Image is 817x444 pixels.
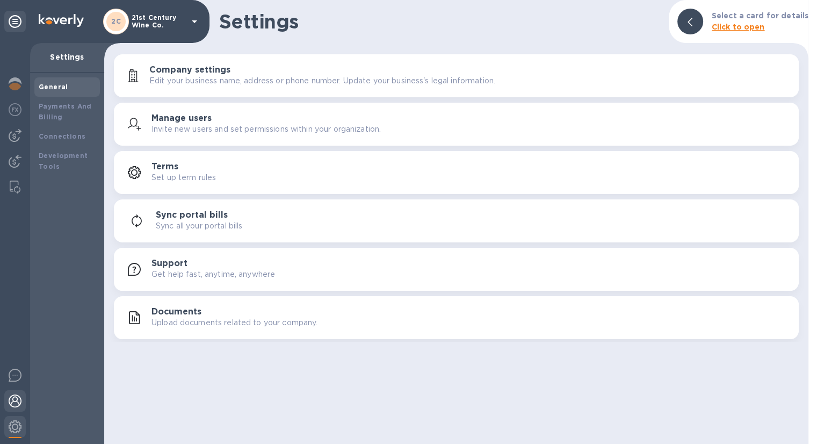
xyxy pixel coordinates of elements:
[132,14,185,29] p: 21st Century Wine Co.
[712,23,765,31] b: Click to open
[114,54,799,97] button: Company settingsEdit your business name, address or phone number. Update your business's legal in...
[114,296,799,339] button: DocumentsUpload documents related to your company.
[149,75,495,87] p: Edit your business name, address or phone number. Update your business's legal information.
[9,103,21,116] img: Foreign exchange
[114,199,799,242] button: Sync portal billsSync all your portal bills
[151,317,317,328] p: Upload documents related to your company.
[114,151,799,194] button: TermsSet up term rules
[149,65,230,75] h3: Company settings
[111,17,121,25] b: 2C
[39,52,96,62] p: Settings
[39,132,85,140] b: Connections
[39,152,88,170] b: Development Tools
[4,11,26,32] div: Unpin categories
[39,14,84,27] img: Logo
[151,269,275,280] p: Get help fast, anytime, anywhere
[219,10,660,33] h1: Settings
[39,83,68,91] b: General
[151,307,201,317] h3: Documents
[151,162,178,172] h3: Terms
[151,259,187,269] h3: Support
[156,220,242,232] p: Sync all your portal bills
[151,113,212,124] h3: Manage users
[114,248,799,291] button: SupportGet help fast, anytime, anywhere
[151,124,381,135] p: Invite new users and set permissions within your organization.
[712,11,808,20] b: Select a card for details
[156,210,228,220] h3: Sync portal bills
[39,102,92,121] b: Payments And Billing
[151,172,216,183] p: Set up term rules
[114,103,799,146] button: Manage usersInvite new users and set permissions within your organization.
